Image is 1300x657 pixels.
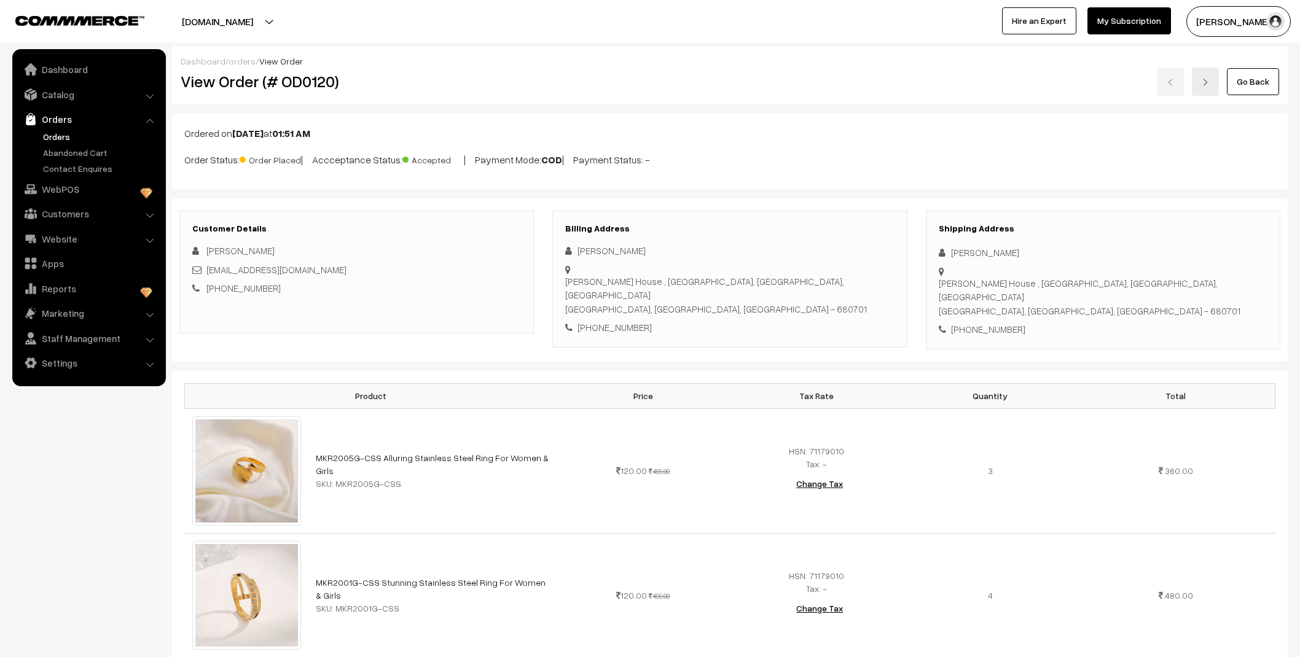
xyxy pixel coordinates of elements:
[789,570,844,594] span: HSN: 71179010 Tax: -
[40,162,162,175] a: Contact Enquires
[184,150,1275,167] p: Order Status: | Accceptance Status: | Payment Mode: | Payment Status: -
[939,322,1267,336] div: [PHONE_NUMBER]
[1165,465,1193,476] span: 360.00
[1227,68,1279,95] a: Go Back
[15,302,162,324] a: Marketing
[181,55,1279,68] div: / /
[192,224,521,234] h3: Customer Details
[206,245,275,256] span: [PERSON_NAME]
[15,252,162,274] a: Apps
[789,446,844,469] span: HSN: 71179010 Tax: -
[316,577,546,601] a: MKR2001G-CSS Stunning Stainless Steel Ring For Women & Girls
[15,84,162,106] a: Catalog
[988,465,993,476] span: 3
[15,228,162,250] a: Website
[786,595,853,622] button: Change Tax
[272,127,310,139] b: 01:51 AM
[565,274,894,316] div: [PERSON_NAME] House , [GEOGRAPHIC_DATA], [GEOGRAPHIC_DATA], [GEOGRAPHIC_DATA] [GEOGRAPHIC_DATA], ...
[15,108,162,130] a: Orders
[939,276,1267,318] div: [PERSON_NAME] House , [GEOGRAPHIC_DATA], [GEOGRAPHIC_DATA], [GEOGRAPHIC_DATA] [GEOGRAPHIC_DATA], ...
[565,321,894,335] div: [PHONE_NUMBER]
[1266,12,1285,31] img: user
[1077,383,1275,408] th: Total
[1202,79,1209,86] img: right-arrow.png
[15,327,162,349] a: Staff Management
[1002,7,1076,34] a: Hire an Expert
[557,383,730,408] th: Price
[40,130,162,143] a: Orders
[1087,7,1171,34] a: My Subscription
[181,72,534,91] h2: View Order (# OD0120)
[15,58,162,80] a: Dashboard
[192,416,302,526] img: 2005-g-1.jpg
[565,224,894,234] h3: Billing Address
[1165,590,1193,601] span: 480.00
[184,126,1275,141] p: Ordered on at
[649,592,670,600] strike: 499.00
[15,12,123,27] a: COMMMERCE
[649,467,670,475] strike: 499.00
[616,590,647,601] span: 120.00
[206,264,347,275] a: [EMAIL_ADDRESS][DOMAIN_NAME]
[240,150,301,166] span: Order Placed
[40,146,162,159] a: Abandoned Cart
[402,150,464,166] span: Accepted
[15,178,162,200] a: WebPOS
[565,244,894,258] div: [PERSON_NAME]
[259,56,303,66] span: View Order
[541,154,562,166] b: COD
[316,602,549,615] div: SKU: MKR2001G-CSS
[786,470,853,497] button: Change Tax
[616,465,647,476] span: 120.00
[192,541,302,650] img: 2001-g-1.jpg
[939,246,1267,260] div: [PERSON_NAME]
[316,477,549,490] div: SKU: MKR2005G-CSS
[229,56,256,66] a: orders
[316,453,549,476] a: MKR2005G-CSS Alluring Stainless Steel Ring For Women & Girls
[185,383,557,408] th: Product
[206,282,281,294] a: [PHONE_NUMBER]
[15,352,162,374] a: Settings
[232,127,264,139] b: [DATE]
[15,16,144,25] img: COMMMERCE
[181,56,225,66] a: Dashboard
[988,590,993,601] span: 4
[139,6,296,37] button: [DOMAIN_NAME]
[903,383,1076,408] th: Quantity
[15,278,162,300] a: Reports
[15,203,162,225] a: Customers
[939,224,1267,234] h3: Shipping Address
[1186,6,1291,37] button: [PERSON_NAME]
[730,383,903,408] th: Tax Rate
